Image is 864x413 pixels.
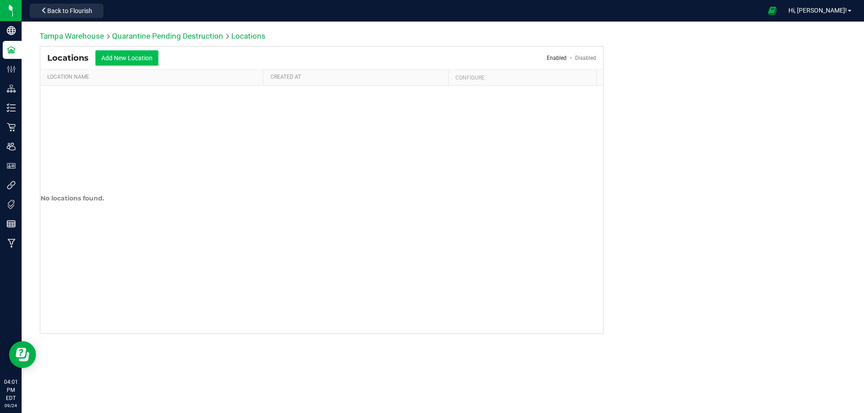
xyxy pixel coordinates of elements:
[30,4,103,18] button: Back to Flourish
[7,142,16,151] inline-svg: Users
[7,239,16,248] inline-svg: Manufacturing
[547,55,567,61] a: Enabled
[47,7,92,14] span: Back to Flourish
[112,31,223,40] a: Quarantine Pending Destruction
[4,378,18,402] p: 04:01 PM EDT
[7,200,16,209] inline-svg: Tags
[7,103,16,112] inline-svg: Inventory
[448,70,596,86] th: Configure
[7,123,16,132] inline-svg: Retail
[7,161,16,170] inline-svg: User Roles
[762,2,783,19] span: Open Ecommerce Menu
[95,50,158,66] button: Add New Location
[9,341,36,368] iframe: Resource center
[231,31,265,40] span: Locations
[7,219,16,228] inline-svg: Reports
[7,45,16,54] inline-svg: Facilities
[47,74,260,81] a: Location Name
[7,26,16,35] inline-svg: Company
[7,65,16,74] inline-svg: Configuration
[40,31,104,40] a: Tampa Warehouse
[270,74,445,81] a: Created At
[40,194,104,202] div: No locations found.
[7,84,16,93] inline-svg: Distribution
[7,181,16,190] inline-svg: Integrations
[4,402,18,409] p: 09/24
[575,55,596,61] a: Disabled
[788,7,847,14] span: Hi, [PERSON_NAME]!
[47,53,95,63] span: Locations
